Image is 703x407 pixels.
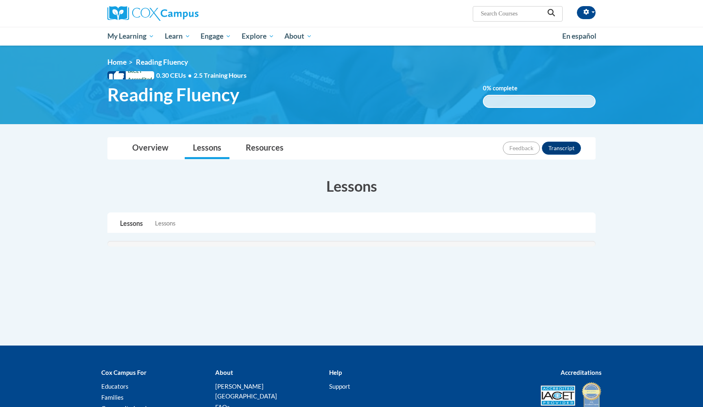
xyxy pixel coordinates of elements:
[195,27,236,46] a: Engage
[107,6,199,21] img: Cox Campus
[483,84,530,93] label: % complete
[107,176,596,196] h3: Lessons
[545,9,557,19] button: Search
[557,28,602,45] a: En español
[95,27,608,46] div: Main menu
[238,138,292,159] a: Resources
[120,219,143,228] p: Lessons
[102,27,159,46] a: My Learning
[215,383,277,400] a: [PERSON_NAME][GEOGRAPHIC_DATA]
[503,142,540,155] button: Feedback
[201,31,231,41] span: Engage
[107,6,262,21] a: Cox Campus
[185,138,229,159] a: Lessons
[159,27,196,46] a: Learn
[542,142,581,155] button: Transcript
[101,369,146,376] b: Cox Campus For
[236,27,279,46] a: Explore
[124,138,177,159] a: Overview
[562,32,596,40] span: En español
[101,394,124,401] a: Families
[101,383,129,390] a: Educators
[155,219,175,228] span: Lessons
[107,31,154,41] span: My Learning
[577,6,596,19] button: Account Settings
[136,58,188,66] span: Reading Fluency
[215,369,233,376] b: About
[242,31,274,41] span: Explore
[284,31,312,41] span: About
[156,71,194,80] span: 0.30 CEUs
[541,385,575,406] img: Accredited IACET® Provider
[279,27,318,46] a: About
[329,369,342,376] b: Help
[483,85,487,92] span: 0
[107,84,239,105] span: Reading Fluency
[194,71,247,79] span: 2.5 Training Hours
[329,383,350,390] a: Support
[188,71,192,79] span: •
[480,9,545,18] input: Search Courses
[561,369,602,376] b: Accreditations
[107,58,127,66] a: Home
[107,71,154,79] span: IACET Accredited
[165,31,190,41] span: Learn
